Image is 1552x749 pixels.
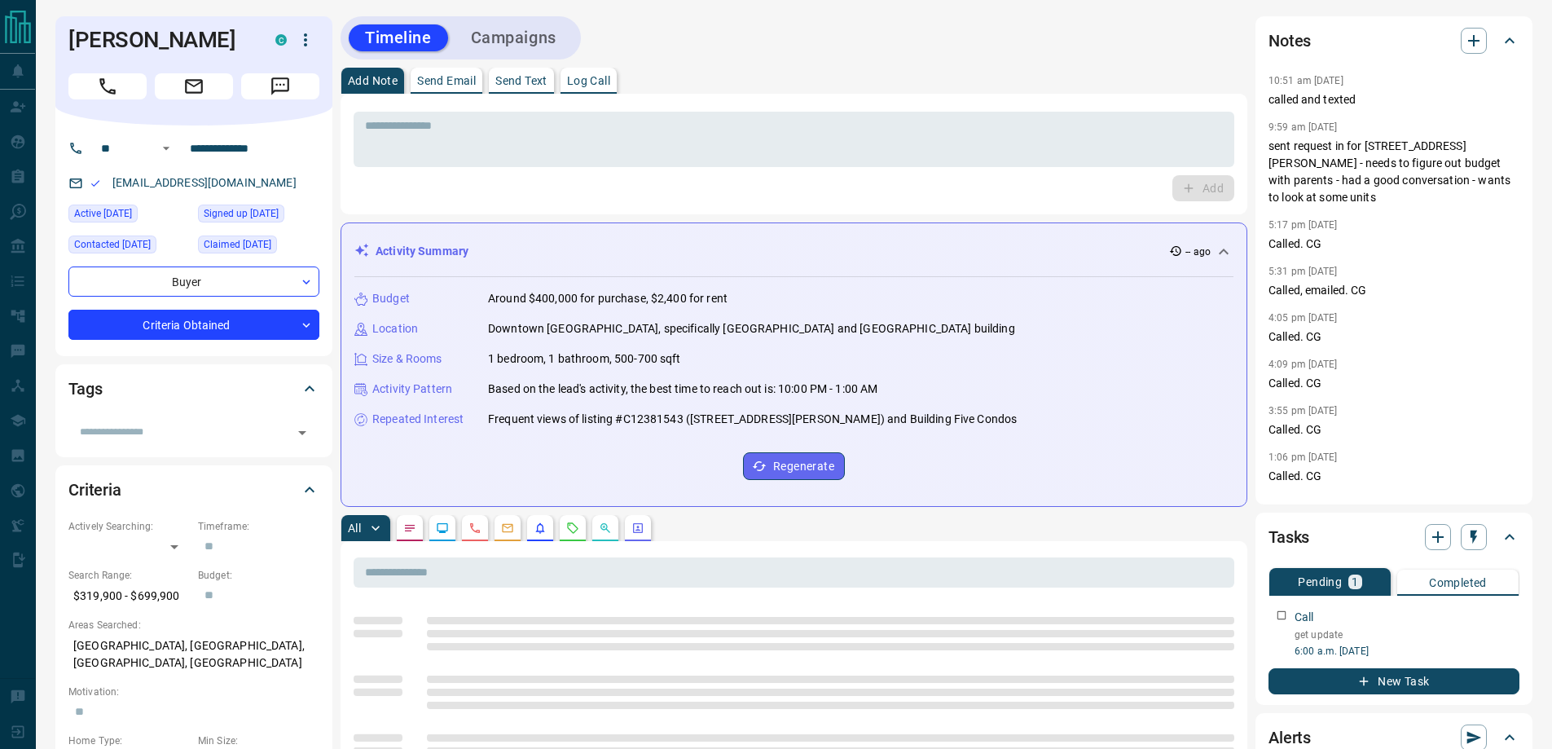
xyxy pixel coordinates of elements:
svg: Requests [566,522,579,535]
div: Sat Apr 19 2025 [198,236,319,258]
span: Active [DATE] [74,205,132,222]
svg: Agent Actions [631,522,644,535]
span: Claimed [DATE] [204,236,271,253]
p: Called. CG [1268,236,1519,253]
p: sent request in for [STREET_ADDRESS][PERSON_NAME] - needs to figure out budget with parents - had... [1268,138,1519,206]
p: Downtown [GEOGRAPHIC_DATA], specifically [GEOGRAPHIC_DATA] and [GEOGRAPHIC_DATA] building [488,320,1015,337]
svg: Calls [468,522,481,535]
p: 1 [1352,576,1358,588]
button: Campaigns [455,24,573,51]
p: 6:00 a.m. [DATE] [1295,644,1519,659]
p: Called. CG [1268,375,1519,392]
div: Activity Summary-- ago [354,236,1233,267]
p: Repeated Interest [372,411,464,428]
p: Home Type: [68,734,190,748]
p: Location [372,320,418,337]
p: Budget: [198,568,319,583]
span: Call [68,73,147,99]
p: Pending [1298,576,1342,588]
p: Areas Searched: [68,618,319,632]
p: Timeframe: [198,519,319,534]
span: Email [155,73,233,99]
p: Called. CG [1268,468,1519,485]
p: Called. CG [1268,421,1519,438]
a: [EMAIL_ADDRESS][DOMAIN_NAME] [112,176,297,189]
p: Based on the lead's activity, the best time to reach out is: 10:00 PM - 1:00 AM [488,381,877,398]
p: 10:51 am [DATE] [1268,75,1343,86]
p: Budget [372,290,410,307]
svg: Emails [501,522,514,535]
p: 4:09 pm [DATE] [1268,359,1338,370]
h2: Tasks [1268,524,1309,550]
button: Open [156,139,176,158]
div: Tasks [1268,518,1519,557]
p: Frequent views of listing #C12381543 ([STREET_ADDRESS][PERSON_NAME]) and Building Five Condos [488,411,1017,428]
span: Contacted [DATE] [74,236,151,253]
p: 1 bedroom, 1 bathroom, 500-700 sqft [488,350,681,368]
svg: Email Valid [90,178,101,189]
p: Add Note [348,75,398,86]
p: 5:17 pm [DATE] [1268,219,1338,231]
h2: Criteria [68,477,121,503]
p: Motivation: [68,685,319,699]
p: [GEOGRAPHIC_DATA], [GEOGRAPHIC_DATA], [GEOGRAPHIC_DATA], [GEOGRAPHIC_DATA] [68,632,319,676]
p: -- ago [1185,245,1211,259]
p: Called, emailed. CG [1268,282,1519,299]
p: All [348,522,361,534]
span: Signed up [DATE] [204,205,279,222]
button: New Task [1268,668,1519,694]
div: condos.ca [275,34,287,46]
div: Buyer [68,267,319,297]
p: 9:59 am [DATE] [1268,121,1338,133]
div: Notes [1268,21,1519,60]
p: Search Range: [68,568,190,583]
p: Called. CG [1268,328,1519,346]
p: 1:06 pm [DATE] [1268,452,1338,463]
h2: Tags [68,376,102,402]
div: Criteria [68,470,319,509]
p: Size & Rooms [372,350,442,368]
svg: Lead Browsing Activity [436,522,449,535]
div: Criteria Obtained [68,310,319,340]
p: Actively Searching: [68,519,190,534]
svg: Listing Alerts [534,522,547,535]
div: Fri Sep 12 2025 [68,205,190,227]
p: Send Email [417,75,476,86]
p: Completed [1429,577,1487,588]
span: Message [241,73,319,99]
p: Call [1295,609,1314,626]
p: Log Call [567,75,610,86]
div: Tags [68,369,319,408]
p: Activity Pattern [372,381,452,398]
p: 4:05 pm [DATE] [1268,312,1338,324]
button: Regenerate [743,452,845,480]
svg: Opportunities [599,522,612,535]
p: 3:55 pm [DATE] [1268,405,1338,416]
p: Send Text [495,75,547,86]
p: get update [1295,628,1519,642]
svg: Notes [403,522,416,535]
p: Min Size: [198,734,319,748]
p: $319,900 - $699,900 [68,583,190,610]
h2: Notes [1268,28,1311,54]
div: Mon Apr 21 2025 [68,236,190,258]
p: 5:31 pm [DATE] [1268,266,1338,277]
div: Sat Apr 19 2025 [198,205,319,227]
p: called and texted [1268,91,1519,108]
p: Around $400,000 for purchase, $2,400 for rent [488,290,728,307]
h1: [PERSON_NAME] [68,27,251,53]
button: Open [291,421,314,444]
p: Activity Summary [376,243,468,260]
button: Timeline [349,24,448,51]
